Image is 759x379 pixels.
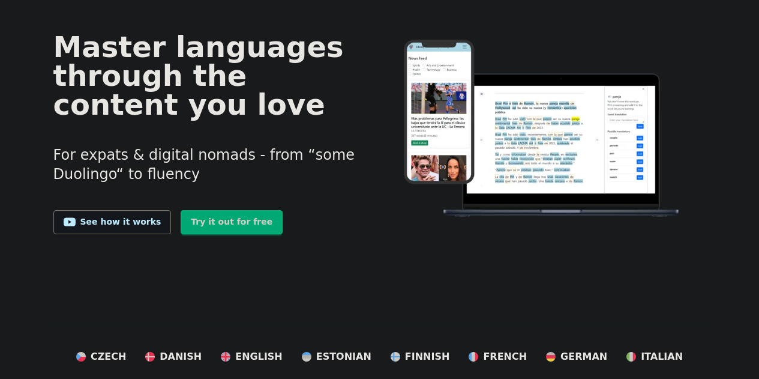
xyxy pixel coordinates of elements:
a: Estonian [302,350,371,364]
a: Czech [76,350,126,364]
a: Italian [626,350,683,364]
a: French [469,350,527,364]
a: German [546,350,607,364]
span: Estonian [316,350,371,364]
span: Italian [641,350,683,364]
a: Finnish [391,350,450,364]
span: Finnish [405,350,450,364]
span: Danish [160,350,202,364]
span: German [560,350,607,364]
a: See how it works [53,210,172,234]
span: English [235,350,283,364]
a: Danish [145,350,202,364]
h1: Master languages through the content you love [53,32,361,119]
a: Try it out for free [181,210,283,234]
h3: For expats & digital nomads - from “some Duolingo“ to fluency [53,131,361,198]
span: Czech [91,350,126,364]
img: Learn languages online [380,40,706,219]
a: English [221,350,283,364]
span: French [483,350,527,364]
